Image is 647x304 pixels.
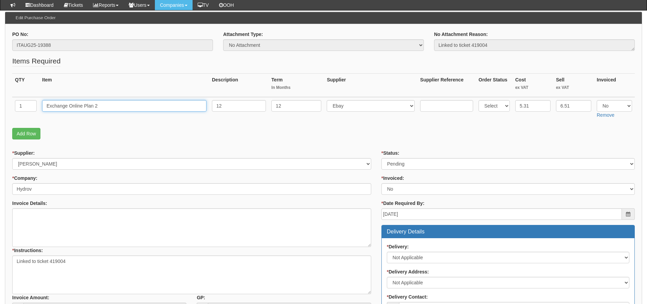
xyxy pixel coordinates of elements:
label: Invoiced: [381,175,404,182]
h3: Delivery Details [387,229,629,235]
label: Delivery Address: [387,268,429,275]
label: Delivery: [387,243,409,250]
small: ex VAT [556,85,591,91]
label: Supplier: [12,150,35,156]
th: Sell [553,73,594,97]
th: Description [209,73,269,97]
th: Supplier Reference [417,73,476,97]
label: Delivery Contact: [387,293,428,300]
th: Invoiced [594,73,635,97]
th: Term [269,73,324,97]
small: In Months [271,85,321,91]
th: Order Status [476,73,513,97]
small: ex VAT [515,85,551,91]
label: No Attachment Reason: [434,31,488,38]
label: Instructions: [12,247,43,254]
label: GP: [197,294,205,301]
label: Company: [12,175,37,182]
th: QTY [12,73,39,97]
h3: Edit Purchase Order [12,12,59,24]
label: PO No: [12,31,28,38]
a: Remove [597,112,614,118]
label: Date Required By: [381,200,425,207]
legend: Items Required [12,56,60,66]
textarea: Linked to ticket 419004 [12,255,371,294]
a: Add Row [12,128,40,139]
th: Supplier [324,73,417,97]
label: Status: [381,150,399,156]
textarea: Linked to ticket 419004 [434,39,635,51]
th: Item [39,73,209,97]
th: Cost [513,73,553,97]
label: Invoice Details: [12,200,47,207]
label: Attachment Type: [223,31,263,38]
label: Invoice Amount: [12,294,49,301]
